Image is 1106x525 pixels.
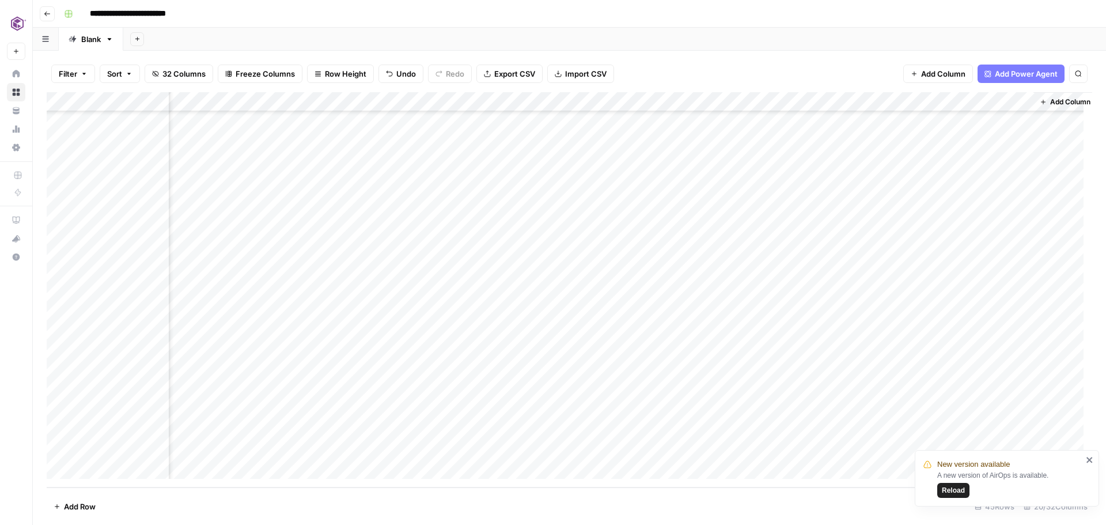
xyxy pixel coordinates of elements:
button: Import CSV [547,65,614,83]
button: Freeze Columns [218,65,302,83]
a: Your Data [7,101,25,120]
img: Commvault Logo [7,13,28,34]
div: 20/32 Columns [1019,497,1092,516]
a: Settings [7,138,25,157]
div: Blank [81,33,101,45]
button: Redo [428,65,472,83]
span: Import CSV [565,68,607,80]
button: Workspace: Commvault [7,9,25,38]
span: New version available [937,459,1010,470]
span: Filter [59,68,77,80]
div: 45 Rows [970,497,1019,516]
button: Add Column [903,65,973,83]
button: Export CSV [476,65,543,83]
div: What's new? [7,230,25,247]
button: close [1086,455,1094,464]
button: What's new? [7,229,25,248]
span: Add Power Agent [995,68,1058,80]
span: Add Column [921,68,965,80]
span: Sort [107,68,122,80]
span: Undo [396,68,416,80]
button: Row Height [307,65,374,83]
button: Help + Support [7,248,25,266]
span: Redo [446,68,464,80]
span: Add Row [64,501,96,512]
span: Add Column [1050,97,1090,107]
button: Undo [378,65,423,83]
a: Browse [7,83,25,101]
button: Add Power Agent [978,65,1065,83]
a: Blank [59,28,123,51]
button: 32 Columns [145,65,213,83]
button: Add Row [47,497,103,516]
a: Home [7,65,25,83]
button: Sort [100,65,140,83]
span: 32 Columns [162,68,206,80]
span: Reload [942,485,965,496]
div: A new version of AirOps is available. [937,470,1082,498]
a: AirOps Academy [7,211,25,229]
span: Freeze Columns [236,68,295,80]
button: Add Column [1035,95,1095,109]
button: Reload [937,483,969,498]
a: Usage [7,120,25,138]
button: Filter [51,65,95,83]
span: Row Height [325,68,366,80]
span: Export CSV [494,68,535,80]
